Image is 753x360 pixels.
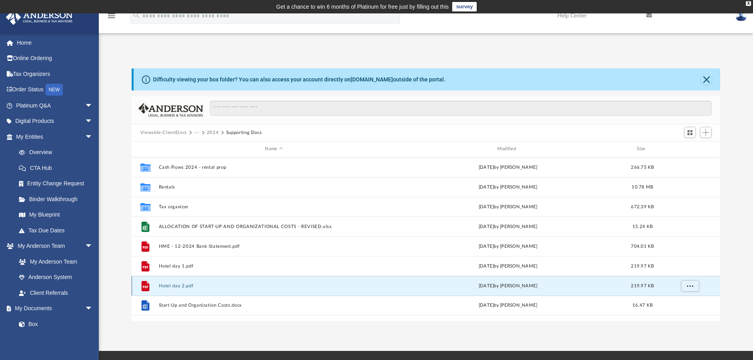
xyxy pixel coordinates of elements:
[210,101,711,116] input: Search files and folders
[6,66,105,82] a: Tax Organizers
[735,10,747,21] img: User Pic
[207,129,219,136] button: 2024
[159,224,389,229] button: ALLOCATION OF START-UP AND ORGANIZATIONAL COSTS - REVISED.xlsx
[632,224,653,228] span: 15.24 KB
[631,283,654,288] span: 219.97 KB
[132,11,141,19] i: search
[11,207,101,223] a: My Blueprint
[662,145,717,153] div: id
[6,51,105,66] a: Online Ordering
[158,145,389,153] div: Name
[393,145,623,153] div: Modified
[153,75,445,84] div: Difficulty viewing your box folder? You can also access your account directly on outside of the p...
[159,303,389,308] button: Start-Up and Organization Costs.docx
[45,84,63,96] div: NEW
[746,1,751,6] div: close
[135,145,155,153] div: id
[85,238,101,254] span: arrow_drop_down
[393,282,623,289] div: [DATE] by [PERSON_NAME]
[351,76,393,83] a: [DOMAIN_NAME]
[631,264,654,268] span: 219.97 KB
[393,223,623,230] div: [DATE] by [PERSON_NAME]
[6,113,105,129] a: Digital Productsarrow_drop_down
[159,264,389,269] button: Hotel day 1.pdf
[132,157,721,321] div: grid
[393,302,623,309] div: [DATE] by [PERSON_NAME]
[11,191,105,207] a: Binder Walkthrough
[393,243,623,250] div: [DATE] by [PERSON_NAME]
[276,2,449,11] div: Get a chance to win 6 months of Platinum for free just by filling out this
[11,316,97,332] a: Box
[393,164,623,171] div: [DATE] by [PERSON_NAME]
[631,204,654,209] span: 672.39 KB
[226,129,262,136] button: Supporting Docs
[11,176,105,192] a: Entity Change Request
[159,283,389,288] button: Hotel day 2.pdf
[11,254,97,270] a: My Anderson Team
[681,280,699,292] button: More options
[85,301,101,317] span: arrow_drop_down
[627,145,658,153] div: Size
[6,82,105,98] a: Order StatusNEW
[6,129,105,145] a: My Entitiesarrow_drop_down
[701,74,712,85] button: Close
[632,303,653,307] span: 16.47 KB
[11,285,101,301] a: Client Referrals
[393,183,623,190] div: [DATE] by [PERSON_NAME]
[631,244,654,248] span: 704.01 KB
[159,204,389,209] button: Tax organizer
[107,11,116,21] i: menu
[11,145,105,160] a: Overview
[85,98,101,114] span: arrow_drop_down
[452,2,477,11] a: survey
[11,270,101,285] a: Anderson System
[11,160,105,176] a: CTA Hub
[684,127,696,138] button: Switch to Grid View
[393,262,623,270] div: [DATE] by [PERSON_NAME]
[194,129,199,136] button: ···
[159,244,389,249] button: HME - 12-2024 Bank Statement.pdf
[11,332,101,348] a: Meeting Minutes
[6,35,105,51] a: Home
[631,165,654,169] span: 266.75 KB
[107,15,116,21] a: menu
[393,203,623,210] div: [DATE] by [PERSON_NAME]
[159,185,389,190] button: Rentals
[85,129,101,145] span: arrow_drop_down
[6,301,101,317] a: My Documentsarrow_drop_down
[632,185,653,189] span: 10.78 MB
[140,129,187,136] button: Viewable-ClientDocs
[159,165,389,170] button: Cash Flows 2024 - rental prop
[4,9,75,25] img: Anderson Advisors Platinum Portal
[85,113,101,130] span: arrow_drop_down
[700,127,712,138] button: Add
[11,222,105,238] a: Tax Due Dates
[6,238,101,254] a: My Anderson Teamarrow_drop_down
[6,98,105,113] a: Platinum Q&Aarrow_drop_down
